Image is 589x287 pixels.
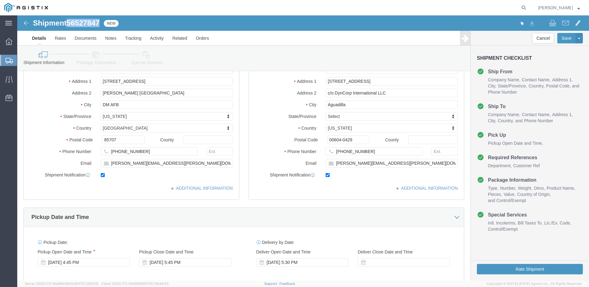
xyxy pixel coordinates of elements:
a: Feedback [279,282,295,285]
span: [DATE] 08:44:20 [143,282,169,285]
span: [DATE] 09:51:12 [75,282,99,285]
span: Copyright © [DATE]-[DATE] Agistix Inc., All Rights Reserved [487,281,582,286]
span: Client: 2025.17.0-5dd568f [101,282,169,285]
span: Server: 2025.17.0-16a969492de [25,282,99,285]
img: logo [4,3,48,12]
button: [PERSON_NAME] [538,4,580,11]
iframe: FS Legacy Container [17,15,589,281]
a: Support [264,282,280,285]
span: Esmeralda Chaparro [538,4,573,11]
